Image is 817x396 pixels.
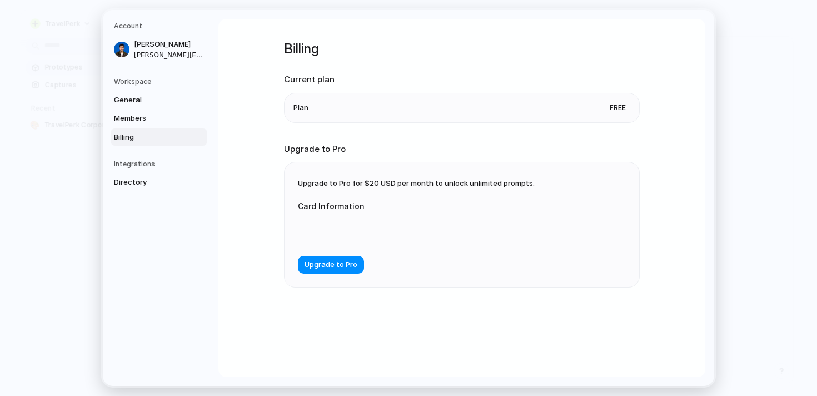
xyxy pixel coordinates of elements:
h5: Account [114,21,207,31]
a: [PERSON_NAME][PERSON_NAME][EMAIL_ADDRESS][PERSON_NAME][DOMAIN_NAME] [111,36,207,63]
button: Upgrade to Pro [298,256,364,274]
a: Members [111,110,207,127]
span: Free [605,102,630,113]
h2: Current plan [284,73,640,86]
span: Upgrade to Pro for $20 USD per month to unlock unlimited prompts. [298,179,535,187]
span: General [114,94,185,105]
iframe: Secure card payment input frame [307,225,511,236]
label: Card Information [298,200,520,212]
span: Upgrade to Pro [305,259,357,270]
span: Plan [293,102,308,113]
h2: Upgrade to Pro [284,142,640,155]
a: General [111,91,207,108]
span: Billing [114,131,185,142]
span: Directory [114,177,185,188]
h1: Billing [284,39,640,59]
h5: Integrations [114,159,207,169]
a: Directory [111,174,207,191]
span: [PERSON_NAME][EMAIL_ADDRESS][PERSON_NAME][DOMAIN_NAME] [134,49,205,60]
span: Members [114,113,185,124]
span: [PERSON_NAME] [134,39,205,50]
a: Billing [111,128,207,146]
h5: Workspace [114,76,207,86]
